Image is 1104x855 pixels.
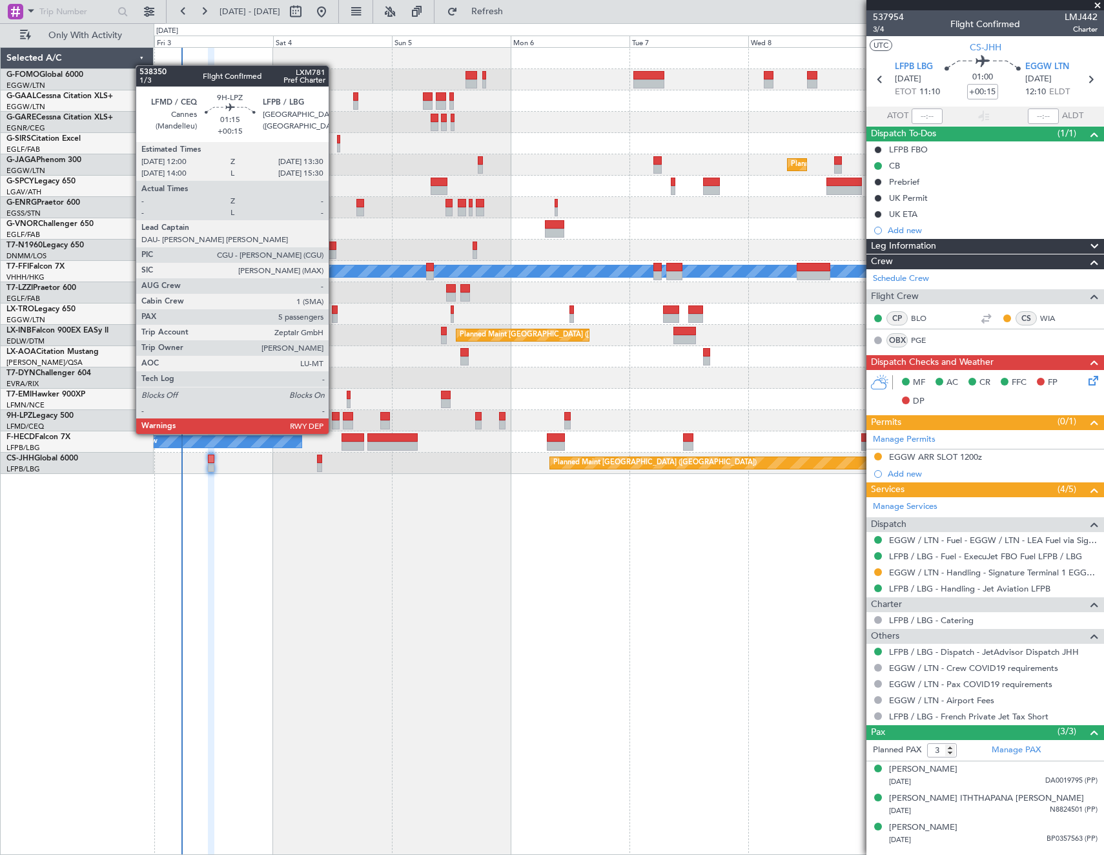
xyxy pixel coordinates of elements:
[1047,834,1098,845] span: BP0357563 (PP)
[1058,127,1076,140] span: (1/1)
[1012,376,1027,389] span: FFC
[6,92,113,100] a: G-GAALCessna Citation XLS+
[1040,313,1069,324] a: WIA
[873,744,921,757] label: Planned PAX
[1065,10,1098,24] span: LMJ442
[1025,86,1046,99] span: 12:10
[889,451,982,462] div: EGGW ARR SLOT 1200z
[889,176,919,187] div: Prebrief
[873,10,904,24] span: 537954
[6,358,83,367] a: [PERSON_NAME]/QSA
[1025,73,1052,86] span: [DATE]
[6,209,41,218] a: EGSS/STN
[6,123,45,133] a: EGNR/CEG
[6,114,36,121] span: G-GARE
[6,369,91,377] a: T7-DYNChallenger 604
[6,443,40,453] a: LFPB/LBG
[6,220,94,228] a: G-VNORChallenger 650
[6,199,37,207] span: G-ENRG
[889,144,928,155] div: LFPB FBO
[6,327,32,335] span: LX-INB
[6,71,83,79] a: G-FOMOGlobal 6000
[1049,86,1070,99] span: ELDT
[220,6,280,17] span: [DATE] - [DATE]
[6,422,44,431] a: LFMD/CEQ
[6,412,32,420] span: 9H-LPZ
[6,294,40,304] a: EGLF/FAB
[889,209,917,220] div: UK ETA
[873,500,937,513] a: Manage Services
[873,433,935,446] a: Manage Permits
[871,355,994,370] span: Dispatch Checks and Weather
[511,36,629,47] div: Mon 6
[6,433,35,441] span: F-HECD
[6,369,36,377] span: T7-DYN
[1016,311,1037,325] div: CS
[889,792,1084,805] div: [PERSON_NAME] ITHTHAPANA [PERSON_NAME]
[6,220,38,228] span: G-VNOR
[133,325,256,345] div: Planned Maint [GEOGRAPHIC_DATA]
[871,127,936,141] span: Dispatch To-Dos
[6,305,34,313] span: LX-TRO
[1025,61,1069,74] span: EGGW LTN
[873,24,904,35] span: 3/4
[911,335,940,346] a: PGE
[1048,376,1058,389] span: FP
[748,36,867,47] div: Wed 8
[1062,110,1083,123] span: ALDT
[889,583,1050,594] a: LFPB / LBG - Handling - Jet Aviation LFPB
[871,239,936,254] span: Leg Information
[6,230,40,240] a: EGLF/FAB
[6,156,36,164] span: G-JAGA
[871,482,905,497] span: Services
[154,36,273,47] div: Fri 3
[889,192,928,203] div: UK Permit
[6,455,78,462] a: CS-JHHGlobal 6000
[895,73,921,86] span: [DATE]
[889,679,1052,690] a: EGGW / LTN - Pax COVID19 requirements
[273,36,392,47] div: Sat 4
[889,821,957,834] div: [PERSON_NAME]
[970,41,1001,54] span: CS-JHH
[791,155,994,174] div: Planned Maint [GEOGRAPHIC_DATA] ([GEOGRAPHIC_DATA])
[912,108,943,124] input: --:--
[6,379,39,389] a: EVRA/RIX
[39,2,114,21] input: Trip Number
[6,273,45,282] a: VHHH/HKG
[887,110,908,123] span: ATOT
[1050,805,1098,816] span: N8824501 (PP)
[895,86,916,99] span: ETOT
[553,453,757,473] div: Planned Maint [GEOGRAPHIC_DATA] ([GEOGRAPHIC_DATA])
[889,615,974,626] a: LFPB / LBG - Catering
[6,242,43,249] span: T7-N1960
[889,777,911,787] span: [DATE]
[889,711,1048,722] a: LFPB / LBG - French Private Jet Tax Short
[913,376,925,389] span: MF
[889,806,911,816] span: [DATE]
[6,187,41,197] a: LGAV/ATH
[460,7,515,16] span: Refresh
[889,695,994,706] a: EGGW / LTN - Airport Fees
[6,114,113,121] a: G-GARECessna Citation XLS+
[6,348,36,356] span: LX-AOA
[6,156,81,164] a: G-JAGAPhenom 300
[6,327,108,335] a: LX-INBFalcon 900EX EASy II
[1058,415,1076,428] span: (0/1)
[629,36,748,47] div: Tue 7
[6,464,40,474] a: LFPB/LBG
[6,145,40,154] a: EGLF/FAB
[441,1,518,22] button: Refresh
[6,336,45,346] a: EDLW/DTM
[6,92,36,100] span: G-GAAL
[889,567,1098,578] a: EGGW / LTN - Handling - Signature Terminal 1 EGGW / LTN
[871,597,902,612] span: Charter
[14,25,140,46] button: Only With Activity
[992,744,1041,757] a: Manage PAX
[6,263,65,271] a: T7-FFIFalcon 7X
[1065,24,1098,35] span: Charter
[888,468,1098,479] div: Add new
[6,135,31,143] span: G-SIRS
[392,36,511,47] div: Sun 5
[6,71,39,79] span: G-FOMO
[6,81,45,90] a: EGGW/LTN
